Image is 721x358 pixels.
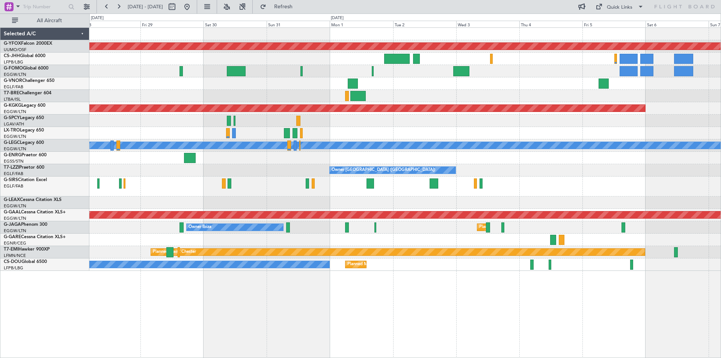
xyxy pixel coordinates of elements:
a: EGSS/STN [4,159,24,164]
a: G-YFOXFalcon 2000EX [4,41,52,46]
a: T7-EMIHawker 900XP [4,247,50,252]
a: G-JAGAPhenom 300 [4,222,47,227]
span: G-SPCY [4,116,20,120]
a: EGGW/LTN [4,72,26,77]
span: T7-LZZI [4,165,19,170]
a: G-KGKGLegacy 600 [4,103,45,108]
span: All Aircraft [20,18,79,23]
span: G-VNOR [4,79,22,83]
div: Wed 3 [456,21,519,27]
div: Planned Maint [GEOGRAPHIC_DATA] ([GEOGRAPHIC_DATA]) [347,259,466,270]
a: G-LEGCLegacy 600 [4,140,44,145]
a: EGGW/LTN [4,228,26,234]
span: G-GARE [4,235,21,239]
a: EGGW/LTN [4,134,26,139]
div: Owner Ibiza [189,222,211,233]
a: LTBA/ISL [4,97,21,102]
a: G-SIRSCitation Excel [4,178,47,182]
a: T7-BREChallenger 604 [4,91,51,95]
span: CS-JHH [4,54,20,58]
div: Tue 2 [393,21,456,27]
a: UUMO/OSF [4,47,26,53]
div: Fri 29 [140,21,204,27]
div: Thu 4 [519,21,582,27]
input: Trip Number [23,1,66,12]
a: CS-DOUGlobal 6500 [4,260,47,264]
a: LFMN/NCE [4,253,26,258]
div: [DATE] [91,15,104,21]
a: EGGW/LTN [4,109,26,115]
div: Fri 5 [582,21,646,27]
div: Sat 6 [646,21,709,27]
span: Refresh [268,4,299,9]
span: CS-DOU [4,260,21,264]
a: EGNR/CEG [4,240,26,246]
a: G-GARECessna Citation XLS+ [4,235,66,239]
div: Mon 1 [330,21,393,27]
div: Sun 31 [267,21,330,27]
span: LX-TRO [4,128,20,133]
div: [DATE] [331,15,344,21]
span: G-ENRG [4,153,21,157]
a: G-VNORChallenger 650 [4,79,54,83]
button: All Aircraft [8,15,81,27]
a: G-SPCYLegacy 650 [4,116,44,120]
span: T7-BRE [4,91,19,95]
a: EGGW/LTN [4,146,26,152]
a: G-GAALCessna Citation XLS+ [4,210,66,214]
span: G-JAGA [4,222,21,227]
a: EGGW/LTN [4,216,26,221]
button: Quick Links [592,1,647,13]
span: G-LEAX [4,198,20,202]
div: Planned Maint Chester [153,246,196,258]
span: T7-EMI [4,247,18,252]
span: G-YFOX [4,41,21,46]
a: T7-LZZIPraetor 600 [4,165,44,170]
span: G-KGKG [4,103,21,108]
a: LFPB/LBG [4,59,23,65]
div: Sat 30 [204,21,267,27]
a: LX-TROLegacy 650 [4,128,44,133]
div: Thu 28 [77,21,140,27]
div: Quick Links [607,4,632,11]
span: G-GAAL [4,210,21,214]
button: Refresh [256,1,302,13]
span: [DATE] - [DATE] [128,3,163,10]
a: EGLF/FAB [4,171,23,177]
div: Planned Maint [GEOGRAPHIC_DATA] ([GEOGRAPHIC_DATA]) [479,222,597,233]
a: EGLF/FAB [4,183,23,189]
a: CS-JHHGlobal 6000 [4,54,45,58]
a: EGLF/FAB [4,84,23,90]
a: G-FOMOGlobal 6000 [4,66,48,71]
span: G-LEGC [4,140,20,145]
div: Owner [GEOGRAPHIC_DATA] ([GEOGRAPHIC_DATA]) [332,165,435,176]
a: G-LEAXCessna Citation XLS [4,198,62,202]
span: G-SIRS [4,178,18,182]
a: LGAV/ATH [4,121,24,127]
a: LFPB/LBG [4,265,23,271]
span: G-FOMO [4,66,23,71]
a: EGGW/LTN [4,203,26,209]
a: G-ENRGPraetor 600 [4,153,47,157]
